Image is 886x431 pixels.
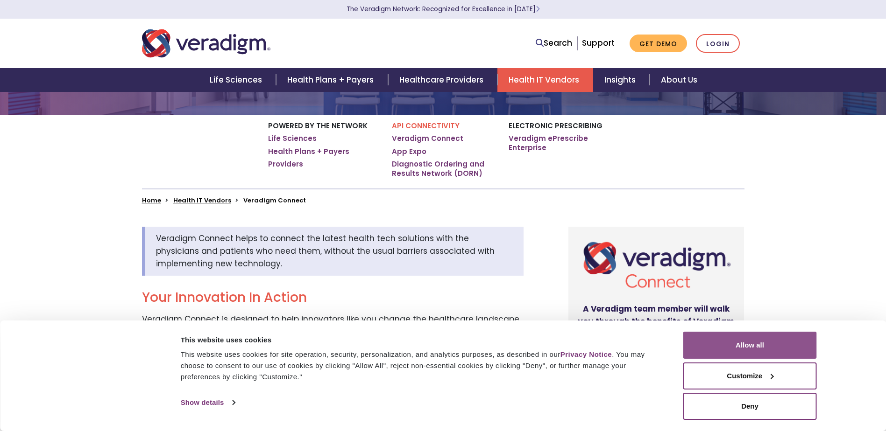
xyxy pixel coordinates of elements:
[576,234,737,295] img: Veradigm Connect
[347,5,540,14] a: The Veradigm Network: Recognized for Excellence in [DATE]Learn More
[142,290,524,306] h2: Your Innovation In Action
[593,68,650,92] a: Insights
[497,68,593,92] a: Health IT Vendors
[560,350,612,358] a: Privacy Notice
[578,303,734,340] strong: A Veradigm team member will walk you through the benefits of Veradigm Connect.
[683,332,817,359] button: Allow all
[142,196,161,205] a: Home
[156,233,495,269] span: Veradigm Connect helps to connect the latest health tech solutions with the physicians and patien...
[173,196,231,205] a: Health IT Vendors
[268,147,349,156] a: Health Plans + Payers
[509,134,618,152] a: Veradigm ePrescribe Enterprise
[630,35,687,53] a: Get Demo
[142,313,524,389] p: Veradigm Connect is designed to help innovators like you change the healthcare landscape. Veradig...
[181,334,662,346] div: This website uses cookies
[582,37,615,49] a: Support
[388,68,497,92] a: Healthcare Providers
[268,134,317,143] a: Life Sciences
[392,160,495,178] a: Diagnostic Ordering and Results Network (DORN)
[198,68,276,92] a: Life Sciences
[536,37,572,49] a: Search
[536,5,540,14] span: Learn More
[181,349,662,382] div: This website uses cookies for site operation, security, personalization, and analytics purposes, ...
[276,68,388,92] a: Health Plans + Payers
[650,68,709,92] a: About Us
[683,362,817,389] button: Customize
[142,28,270,59] img: Veradigm logo
[181,396,235,410] a: Show details
[268,160,303,169] a: Providers
[392,147,426,156] a: App Expo
[683,393,817,420] button: Deny
[696,34,740,53] a: Login
[392,134,463,143] a: Veradigm Connect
